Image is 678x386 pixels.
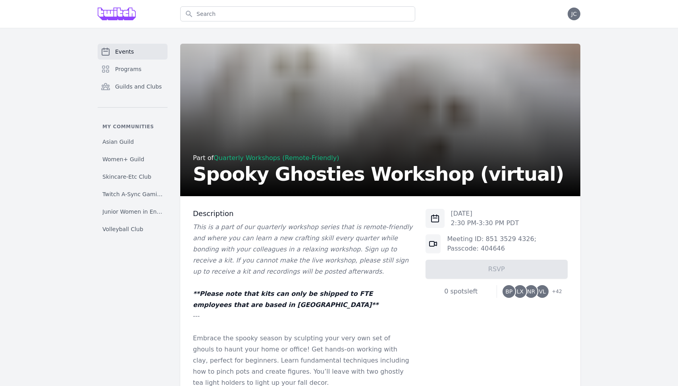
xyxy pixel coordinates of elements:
[426,260,568,279] button: RSVP
[102,173,151,181] span: Skincare-Etc Club
[214,154,339,162] a: Quarterly Workshops (Remote-Friendly)
[98,61,168,77] a: Programs
[98,8,136,20] img: Grove
[568,8,580,20] button: JC
[98,170,168,184] a: Skincare-Etc Club
[193,164,564,183] h2: Spooky Ghosties Workshop (virtual)
[547,287,562,298] span: + 42
[102,208,163,216] span: Junior Women in Engineering Club
[98,135,168,149] a: Asian Guild
[180,6,415,21] input: Search
[451,218,519,228] p: 2:30 PM - 3:30 PM PDT
[193,209,413,218] h3: Description
[447,235,536,252] a: Meeting ID: 851 3529 4326; Passcode: 404646
[426,287,497,296] div: 0 spots left
[505,289,512,294] span: BP
[98,152,168,166] a: Women+ Guild
[98,44,168,60] a: Events
[98,187,168,201] a: Twitch A-Sync Gaming (TAG) Club
[571,11,577,17] span: JC
[115,48,134,56] span: Events
[193,290,378,309] em: **Please note that kits can only be shipped to FTE employees that are based in [GEOGRAPHIC_DATA]**
[193,311,413,322] p: ---
[98,44,168,236] nav: Sidebar
[102,225,143,233] span: Volleyball Club
[517,289,524,294] span: LX
[115,65,141,73] span: Programs
[527,289,535,294] span: NR
[98,124,168,130] p: My communities
[193,223,412,275] em: This is a part of our quarterly workshop series that is remote-friendly and where you can learn a...
[539,289,546,294] span: VL
[98,79,168,95] a: Guilds and Clubs
[451,209,519,218] p: [DATE]
[98,222,168,236] a: Volleyball Club
[102,190,163,198] span: Twitch A-Sync Gaming (TAG) Club
[102,155,144,163] span: Women+ Guild
[102,138,134,146] span: Asian Guild
[193,153,564,163] div: Part of
[98,205,168,219] a: Junior Women in Engineering Club
[115,83,162,91] span: Guilds and Clubs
